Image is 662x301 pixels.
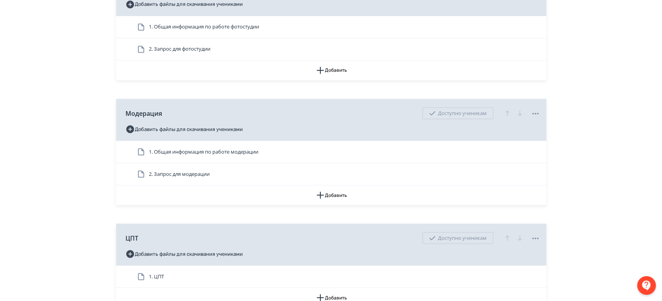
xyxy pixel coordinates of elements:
[149,45,210,53] span: 2. Запрос для фотостудии
[149,273,164,280] span: 1. ЦПТ
[116,38,546,60] div: 2. Запрос для фотостудии
[116,266,546,288] div: 1. ЦПТ
[125,108,162,118] span: Модерация
[149,148,258,156] span: 1. Общая информация по работе модерации
[125,248,243,260] button: Добавить файлы для скачивания учениками
[422,107,493,119] div: Доступно ученикам
[149,23,259,31] span: 1. Общая информация по работе фотостудии
[116,16,546,38] div: 1. Общая информация по работе фотостудии
[116,141,546,163] div: 1. Общая информация по работе модерации
[149,170,210,178] span: 2. Запрос для модерации
[116,163,546,185] div: 2. Запрос для модерации
[116,185,546,205] button: Добавить
[125,123,243,135] button: Добавить файлы для скачивания учениками
[116,60,546,80] button: Добавить
[125,233,138,243] span: ЦПТ
[422,232,493,244] div: Доступно ученикам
